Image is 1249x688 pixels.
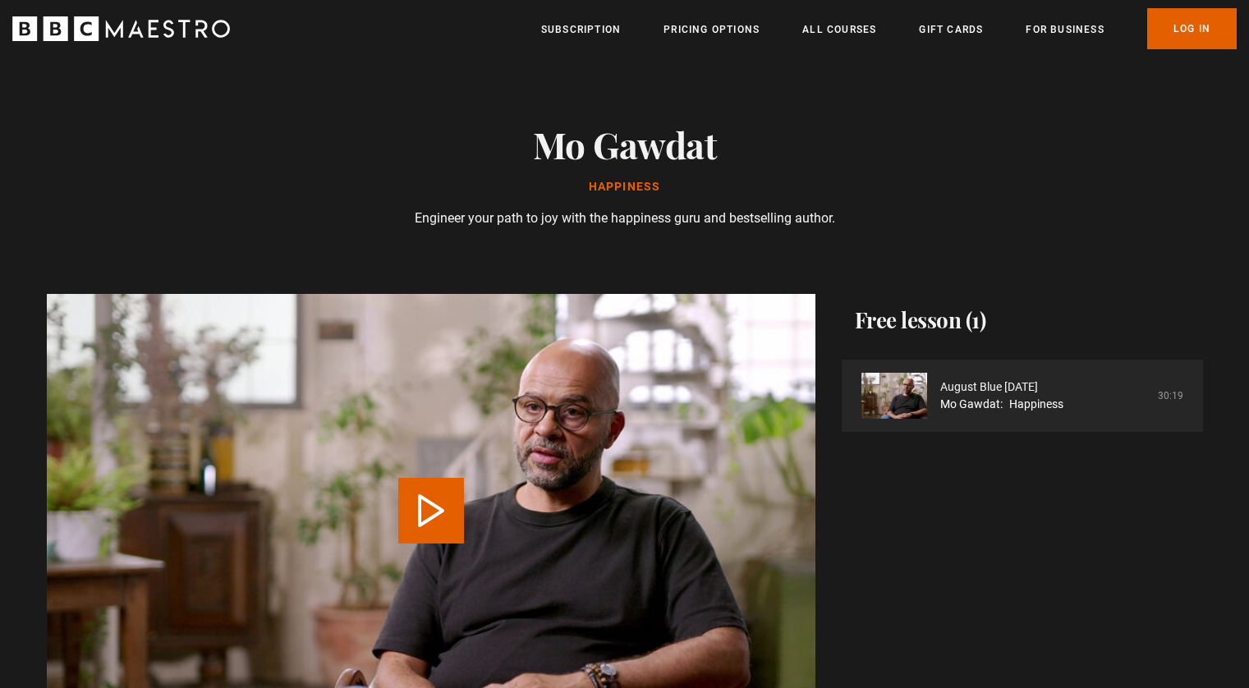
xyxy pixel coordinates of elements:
[1026,21,1104,38] a: For business
[541,8,1237,49] nav: Primary
[802,21,876,38] a: All Courses
[12,16,230,41] svg: BBC Maestro
[398,478,464,544] button: Play Lesson Happiness
[541,21,621,38] a: Subscription
[1147,8,1237,49] a: Log In
[842,294,1203,346] h2: Free lesson (1)
[393,209,856,228] p: Engineer your path to joy with the happiness guru and bestselling author.
[940,396,1063,413] a: Mo Gawdat: Happiness
[664,21,760,38] a: Pricing Options
[919,21,983,38] a: Gift Cards
[393,123,856,165] h1: Mo Gawdat
[393,178,856,195] p: Happiness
